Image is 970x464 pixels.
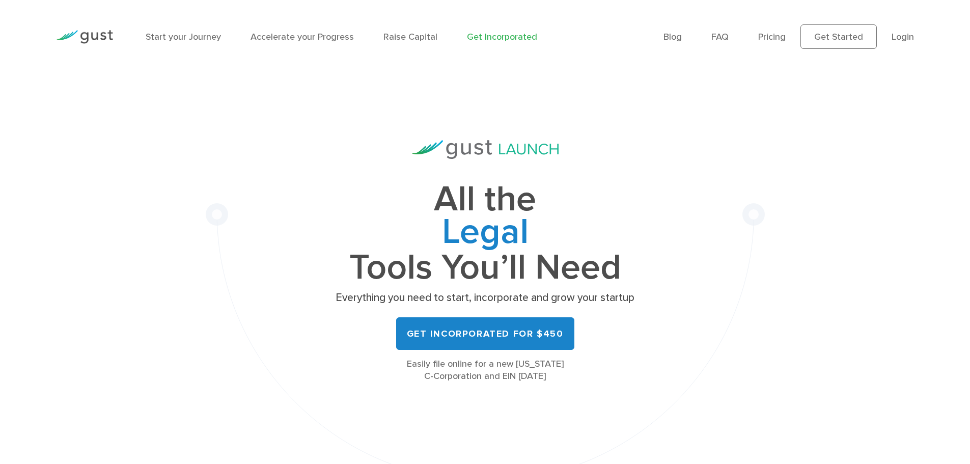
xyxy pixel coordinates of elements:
[467,32,537,42] a: Get Incorporated
[383,32,437,42] a: Raise Capital
[663,32,682,42] a: Blog
[412,140,559,159] img: Gust Launch Logo
[146,32,221,42] a: Start your Journey
[332,358,638,383] div: Easily file online for a new [US_STATE] C-Corporation and EIN [DATE]
[332,183,638,284] h1: All the Tools You’ll Need
[758,32,786,42] a: Pricing
[892,32,914,42] a: Login
[251,32,354,42] a: Accelerate your Progress
[800,24,877,49] a: Get Started
[396,317,574,350] a: Get Incorporated for $450
[711,32,729,42] a: FAQ
[332,291,638,305] p: Everything you need to start, incorporate and grow your startup
[56,30,113,44] img: Gust Logo
[332,216,638,252] span: Legal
